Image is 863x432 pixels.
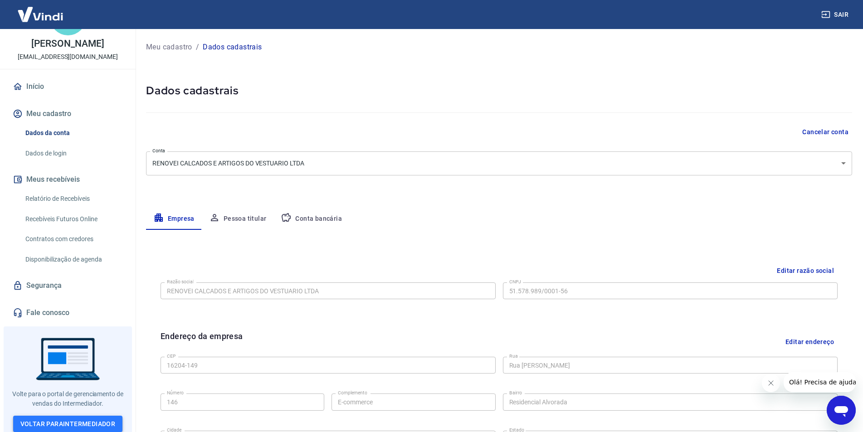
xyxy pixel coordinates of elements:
[22,144,125,163] a: Dados de login
[762,374,780,392] iframe: Fechar mensagem
[273,208,349,230] button: Conta bancária
[196,42,199,53] p: /
[146,208,202,230] button: Empresa
[11,77,125,97] a: Início
[167,353,176,359] label: CEP
[146,83,852,98] h5: Dados cadastrais
[161,330,243,353] h6: Endereço da empresa
[509,353,518,359] label: Rua
[18,52,118,62] p: [EMAIL_ADDRESS][DOMAIN_NAME]
[146,42,192,53] a: Meu cadastro
[827,396,856,425] iframe: Botão para abrir a janela de mensagens
[509,278,521,285] label: CNPJ
[509,389,522,396] label: Bairro
[31,39,104,49] p: [PERSON_NAME]
[22,210,125,228] a: Recebíveis Futuros Online
[784,372,856,392] iframe: Mensagem da empresa
[203,42,262,53] p: Dados cadastrais
[338,389,367,396] label: Complemento
[167,389,184,396] label: Número
[782,330,838,353] button: Editar endereço
[22,189,125,208] a: Relatório de Recebíveis
[11,276,125,296] a: Segurança
[773,262,838,279] button: Editar razão social
[167,278,194,285] label: Razão social
[22,250,125,269] a: Disponibilização de agenda
[11,0,70,28] img: Vindi
[11,104,125,124] button: Meu cadastro
[819,6,852,23] button: Sair
[11,303,125,323] a: Fale conosco
[799,124,852,141] button: Cancelar conta
[11,170,125,189] button: Meus recebíveis
[202,208,274,230] button: Pessoa titular
[5,6,76,14] span: Olá! Precisa de ajuda?
[22,230,125,248] a: Contratos com credores
[146,151,852,175] div: RENOVEI CALCADOS E ARTIGOS DO VESTUARIO LTDA
[152,147,165,154] label: Conta
[22,124,125,142] a: Dados da conta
